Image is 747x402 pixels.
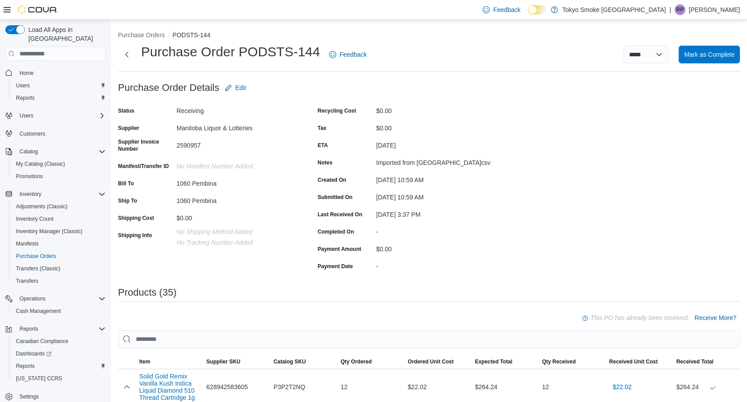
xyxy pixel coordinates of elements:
span: Feedback [340,50,367,59]
label: Submitted On [318,194,353,201]
img: Cova [18,5,58,14]
button: Receive More? [691,309,740,327]
div: 2590957 [177,138,295,149]
button: Expected Total [472,355,539,369]
a: Promotions [12,171,47,182]
button: Inventory Manager (Classic) [9,225,109,238]
div: Ruchit Patel [675,4,685,15]
span: Catalog [16,146,106,157]
label: Notes [318,159,332,166]
span: Reports [12,93,106,103]
span: Manifests [16,240,39,247]
a: Transfers (Classic) [12,263,64,274]
span: Users [12,80,106,91]
span: [US_STATE] CCRS [16,375,62,382]
label: Shipping Info [118,232,152,239]
span: Inventory Count [12,214,106,224]
span: Adjustments (Classic) [12,201,106,212]
span: Cash Management [16,308,61,315]
span: Settings [20,393,39,400]
div: [DATE] [376,138,495,149]
button: Edit [221,79,250,97]
button: Promotions [9,170,109,183]
div: [DATE] 10:59 AM [376,190,495,201]
p: Tokyo Smoke [GEOGRAPHIC_DATA] [562,4,666,15]
div: - [376,225,495,235]
button: Item [136,355,203,369]
a: Dashboards [9,347,109,360]
a: Customers [16,129,49,139]
h3: Purchase Order Details [118,82,220,93]
div: 12 [539,378,605,396]
span: Home [16,67,106,78]
span: Edit [236,83,246,92]
span: Inventory [16,189,106,199]
label: Recycling Cost [318,107,356,114]
a: Purchase Orders [12,251,60,261]
span: Cash Management [12,306,106,316]
span: Reports [16,94,35,101]
span: Received Unit Cost [609,358,657,365]
button: PODSTS-144 [173,31,211,39]
span: Customers [16,128,106,139]
button: Customers [2,127,109,140]
span: Purchase Orders [12,251,106,261]
span: Dashboards [16,350,51,357]
span: Transfers [16,277,38,285]
span: Inventory [20,191,41,198]
button: Users [16,110,37,121]
a: Inventory Count [12,214,57,224]
button: Solid Gold Remix Vanilla Kush Indica Liquid Diamond 510 Thread Cartridge 1g [139,373,199,401]
span: Reports [16,324,106,334]
button: Operations [16,293,49,304]
button: Reports [2,323,109,335]
button: Supplier SKU [203,355,270,369]
button: Ordered Unit Cost [404,355,471,369]
button: Reports [16,324,42,334]
span: Customers [20,130,45,137]
span: Transfers (Classic) [12,263,106,274]
div: $264.24 [472,378,539,396]
label: Completed On [318,228,354,235]
a: Reports [12,93,38,103]
div: Receiving [177,104,295,114]
a: Adjustments (Classic) [12,201,71,212]
button: $22.02 [609,378,635,396]
span: Operations [20,295,46,302]
button: Qty Ordered [337,355,404,369]
a: Home [16,68,37,78]
button: Cash Management [9,305,109,317]
div: $0.00 [177,211,295,222]
p: No Tracking Number added [177,239,295,246]
button: Inventory Count [9,213,109,225]
span: $22.02 [613,382,632,391]
p: This PO has already been received. [590,312,689,323]
button: Inventory [16,189,45,199]
label: Payment Date [318,263,353,270]
button: Manifests [9,238,109,250]
span: Canadian Compliance [12,336,106,347]
a: My Catalog (Classic) [12,159,69,169]
h3: Products (35) [118,287,177,298]
button: Users [9,79,109,92]
p: No Shipping Method added [177,228,295,235]
span: My Catalog (Classic) [16,160,65,168]
span: Receive More? [695,313,736,322]
a: Inventory Manager (Classic) [12,226,86,237]
div: - [376,259,495,270]
label: Supplier Invoice Number [118,138,173,152]
button: Reports [9,92,109,104]
span: Received Total [676,358,714,365]
div: $264.24 [676,382,736,392]
span: My Catalog (Classic) [12,159,106,169]
div: $0.00 [376,104,495,114]
label: Last Received On [318,211,362,218]
button: Qty Received [539,355,605,369]
span: Users [20,112,33,119]
div: Manitoba Liquor & Lotteries [177,121,295,132]
span: Inventory Manager (Classic) [16,228,83,235]
span: 628942583605 [206,382,248,392]
h1: Purchase Order PODSTS-144 [141,43,320,61]
input: Dark Mode [528,5,546,15]
a: Feedback [479,1,524,19]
